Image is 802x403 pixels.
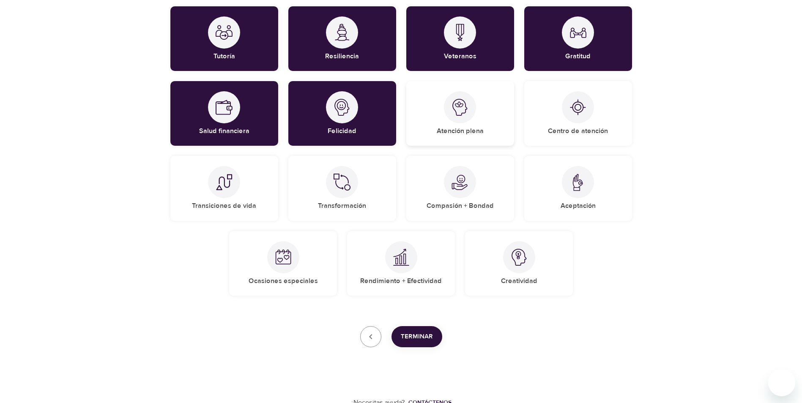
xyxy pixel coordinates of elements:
[465,231,573,296] div: CreativityCreatividad
[569,99,586,116] img: Focus
[524,156,632,221] div: AcceptanceAceptación
[170,81,278,146] div: Financial HealthSalud financiera
[393,248,410,266] img: Performance + Effectiveness
[288,156,396,221] div: TransformationTransformación
[216,24,233,41] img: Mentoring
[334,99,350,116] img: Happiness
[406,6,514,71] div: VeteransVeteranos
[328,127,356,136] h5: Felicidad
[199,127,249,136] h5: Salud financiera
[288,81,396,146] div: HappinessFelicidad
[406,81,514,146] div: MindfulnessAtención plena
[524,6,632,71] div: GratitudeGratitud
[275,249,292,266] img: Special Occasions
[452,99,468,116] img: Mindfulness
[325,52,359,61] h5: Resiliencia
[170,156,278,221] div: Life TransitionsTransiciones de vida
[427,201,494,210] h5: Compasión + Bondad
[360,277,442,286] h5: Rendimiento + Efectividad
[501,277,537,286] h5: Creatividad
[452,24,468,41] img: Veterans
[391,326,442,347] button: Terminar
[214,52,235,61] h5: Tutoría
[216,174,233,191] img: Life Transitions
[347,231,455,296] div: Performance + EffectivenessRendimiento + Efectividad
[170,6,278,71] div: MentoringTutoría
[569,174,586,191] img: Acceptance
[229,231,337,296] div: Special OccasionsOcasiones especiales
[318,201,366,210] h5: Transformación
[401,331,433,342] span: Terminar
[569,24,586,41] img: Gratitude
[288,6,396,71] div: ResilienceResiliencia
[452,174,468,191] img: Compassion + Kindness
[406,156,514,221] div: Compassion + KindnessCompasión + Bondad
[565,52,591,61] h5: Gratitud
[561,201,596,210] h5: Aceptación
[444,52,476,61] h5: Veteranos
[334,174,350,191] img: Transformation
[249,277,318,286] h5: Ocasiones especiales
[768,369,795,396] iframe: Button to launch messaging window
[334,24,350,41] img: Resilience
[216,99,233,116] img: Financial Health
[511,249,528,266] img: Creativity
[548,127,608,136] h5: Centro de atención
[192,201,256,210] h5: Transiciones de vida
[524,81,632,146] div: FocusCentro de atención
[437,127,484,136] h5: Atención plena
